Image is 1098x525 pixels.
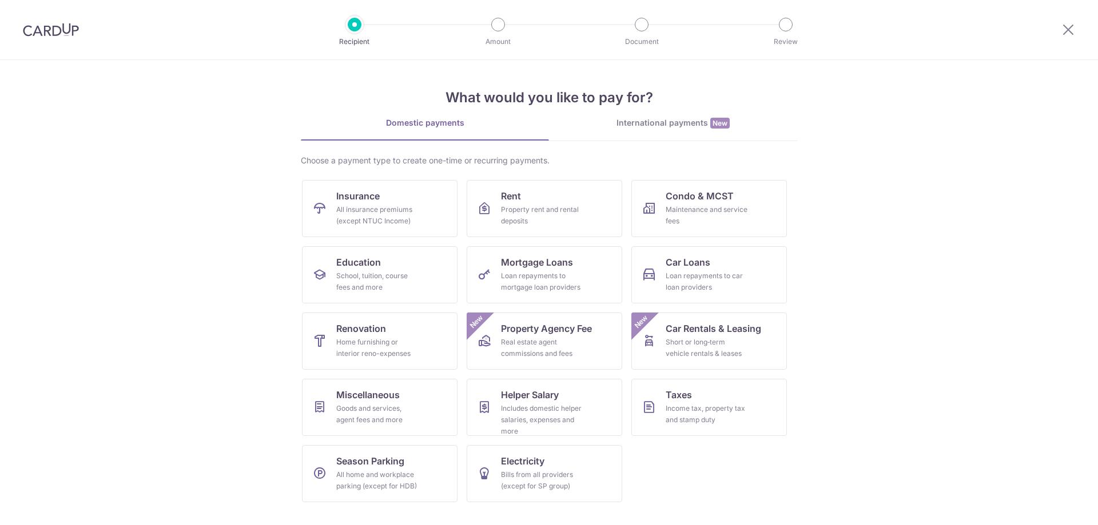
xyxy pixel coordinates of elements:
[501,322,592,335] span: Property Agency Fee
[302,312,457,370] a: RenovationHome furnishing or interior reno-expenses
[549,117,797,129] div: International payments
[336,336,419,359] div: Home furnishing or interior reno-expenses
[501,189,521,203] span: Rent
[467,180,622,237] a: RentProperty rent and rental deposits
[631,180,787,237] a: Condo & MCSTMaintenance and service fees
[666,189,734,203] span: Condo & MCST
[301,155,797,166] div: Choose a payment type to create one-time or recurring payments.
[666,403,748,426] div: Income tax, property tax and stamp duty
[631,312,787,370] a: Car Rentals & LeasingShort or long‑term vehicle rentals & leasesNew
[501,336,583,359] div: Real estate agent commissions and fees
[666,388,692,402] span: Taxes
[302,379,457,436] a: MiscellaneousGoods and services, agent fees and more
[666,270,748,293] div: Loan repayments to car loan providers
[302,246,457,303] a: EducationSchool, tuition, course fees and more
[336,388,400,402] span: Miscellaneous
[666,322,761,335] span: Car Rentals & Leasing
[336,469,419,492] div: All home and workplace parking (except for HDB)
[631,246,787,303] a: Car LoansLoan repayments to car loan providers
[710,118,730,129] span: New
[467,246,622,303] a: Mortgage LoansLoan repayments to mortgage loan providers
[1025,491,1087,519] iframe: Opens a widget where you can find more information
[467,379,622,436] a: Helper SalaryIncludes domestic helper salaries, expenses and more
[336,403,419,426] div: Goods and services, agent fees and more
[336,322,386,335] span: Renovation
[336,204,419,227] div: All insurance premiums (except NTUC Income)
[666,204,748,227] div: Maintenance and service fees
[666,336,748,359] div: Short or long‑term vehicle rentals & leases
[336,454,404,468] span: Season Parking
[501,454,544,468] span: Electricity
[599,36,684,47] p: Document
[632,312,651,331] span: New
[467,445,622,502] a: ElectricityBills from all providers (except for SP group)
[501,388,559,402] span: Helper Salary
[302,180,457,237] a: InsuranceAll insurance premiums (except NTUC Income)
[23,23,79,37] img: CardUp
[301,117,549,129] div: Domestic payments
[501,255,573,269] span: Mortgage Loans
[456,36,540,47] p: Amount
[501,270,583,293] div: Loan repayments to mortgage loan providers
[336,255,381,269] span: Education
[467,312,486,331] span: New
[501,469,583,492] div: Bills from all providers (except for SP group)
[302,445,457,502] a: Season ParkingAll home and workplace parking (except for HDB)
[501,403,583,437] div: Includes domestic helper salaries, expenses and more
[467,312,622,370] a: Property Agency FeeReal estate agent commissions and feesNew
[336,189,380,203] span: Insurance
[743,36,828,47] p: Review
[631,379,787,436] a: TaxesIncome tax, property tax and stamp duty
[501,204,583,227] div: Property rent and rental deposits
[336,270,419,293] div: School, tuition, course fees and more
[301,87,797,108] h4: What would you like to pay for?
[666,255,710,269] span: Car Loans
[312,36,397,47] p: Recipient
